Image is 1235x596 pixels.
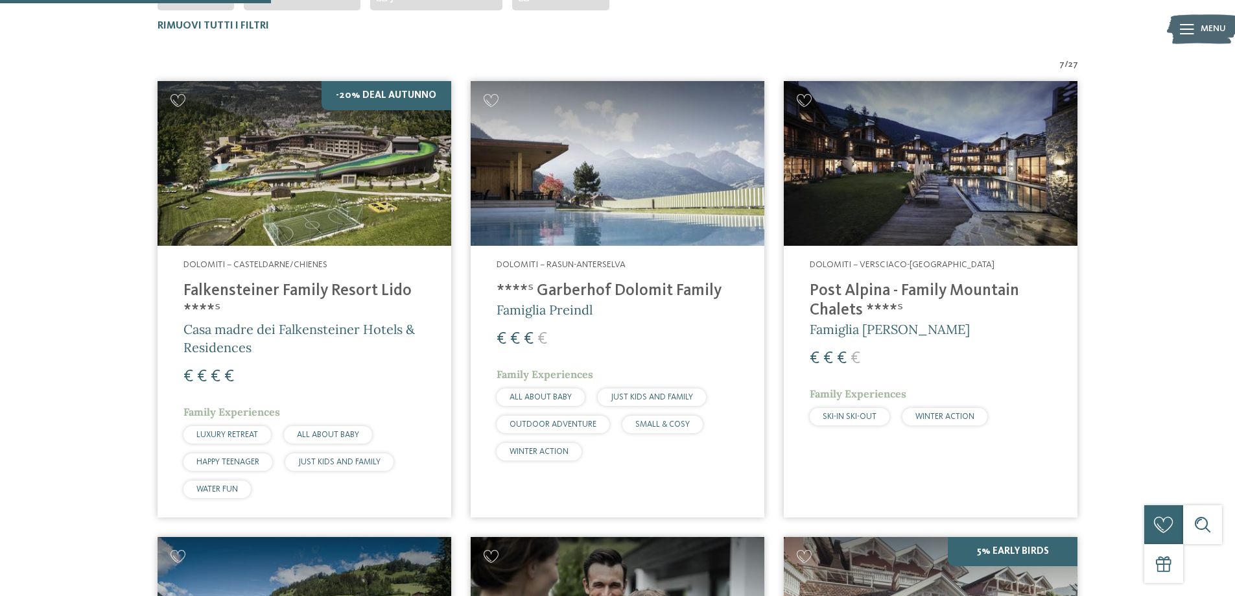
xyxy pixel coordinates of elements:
span: Family Experiences [810,387,906,400]
a: Cercate un hotel per famiglie? Qui troverete solo i migliori! Dolomiti – Rasun-Anterselva ****ˢ G... [471,81,764,518]
span: 27 [1068,58,1078,71]
h4: ****ˢ Garberhof Dolomit Family [497,281,738,301]
span: € [197,368,207,385]
span: ALL ABOUT BABY [297,431,359,439]
span: € [510,331,520,348]
a: Cercate un hotel per famiglie? Qui troverete solo i migliori! -20% Deal Autunno Dolomiti – Castel... [158,81,451,518]
span: Family Experiences [497,368,593,381]
span: Dolomiti – Rasun-Anterselva [497,260,626,269]
span: € [537,331,547,348]
a: Cercate un hotel per famiglie? Qui troverete solo i migliori! Dolomiti – Versciaco-[GEOGRAPHIC_DA... [784,81,1077,518]
span: LUXURY RETREAT [196,431,258,439]
span: € [211,368,220,385]
span: WATER FUN [196,485,238,494]
span: € [524,331,534,348]
span: HAPPY TEENAGER [196,458,259,466]
span: 7 [1059,58,1064,71]
span: SKI-IN SKI-OUT [823,412,876,421]
span: € [823,350,833,367]
span: Dolomiti – Versciaco-[GEOGRAPHIC_DATA] [810,260,994,269]
span: SMALL & COSY [635,420,690,429]
span: WINTER ACTION [510,447,569,456]
span: / [1064,58,1068,71]
span: € [851,350,860,367]
span: € [497,331,506,348]
h4: Post Alpina - Family Mountain Chalets ****ˢ [810,281,1052,320]
span: WINTER ACTION [915,412,974,421]
h4: Falkensteiner Family Resort Lido ****ˢ [183,281,425,320]
img: Cercate un hotel per famiglie? Qui troverete solo i migliori! [471,81,764,246]
span: Family Experiences [183,405,280,418]
span: Rimuovi tutti i filtri [158,21,269,31]
span: € [183,368,193,385]
span: € [810,350,819,367]
img: Post Alpina - Family Mountain Chalets ****ˢ [784,81,1077,246]
span: Dolomiti – Casteldarne/Chienes [183,260,327,269]
img: Cercate un hotel per famiglie? Qui troverete solo i migliori! [158,81,451,246]
span: JUST KIDS AND FAMILY [298,458,381,466]
span: Casa madre dei Falkensteiner Hotels & Residences [183,321,415,355]
span: ALL ABOUT BABY [510,393,572,401]
span: OUTDOOR ADVENTURE [510,420,596,429]
span: JUST KIDS AND FAMILY [611,393,693,401]
span: Famiglia Preindl [497,302,593,318]
span: Famiglia [PERSON_NAME] [810,321,970,337]
span: € [224,368,234,385]
span: € [837,350,847,367]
